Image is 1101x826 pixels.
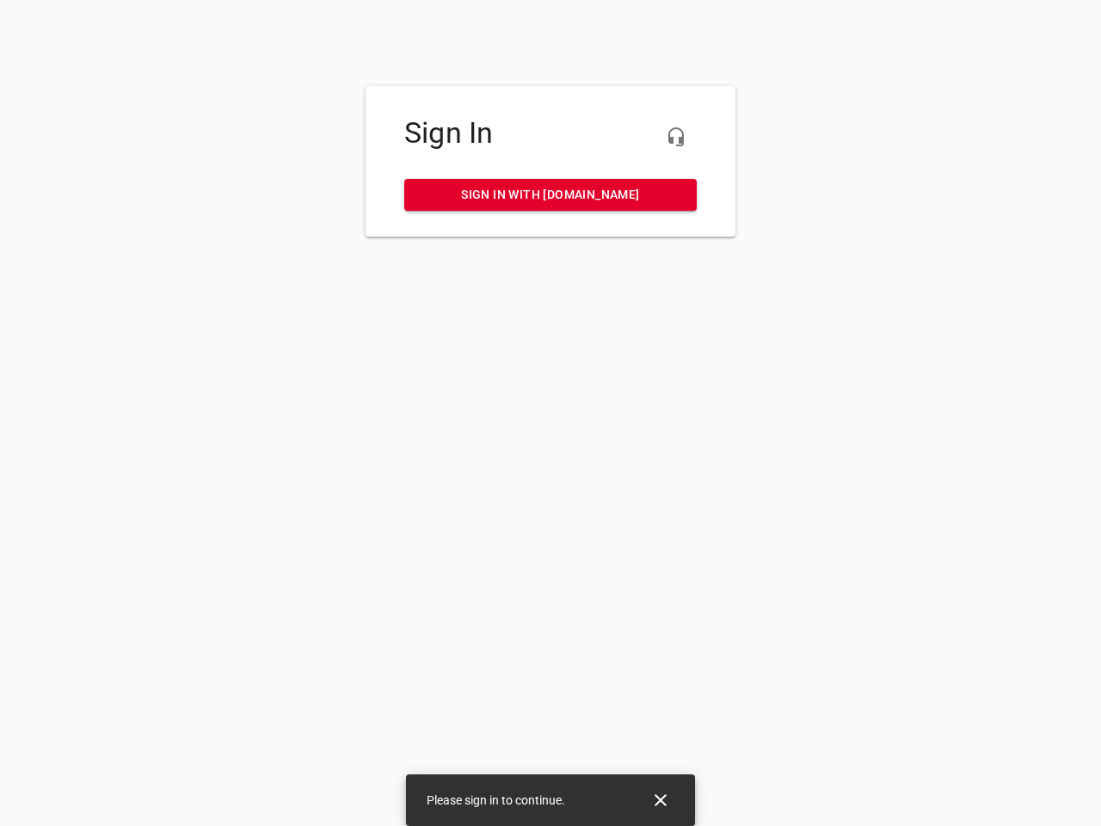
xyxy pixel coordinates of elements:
[640,780,681,821] button: Close
[655,116,697,157] button: Live Chat
[418,184,683,206] span: Sign in with [DOMAIN_NAME]
[404,179,697,211] a: Sign in with [DOMAIN_NAME]
[404,116,697,151] h4: Sign In
[427,793,565,807] span: Please sign in to continue.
